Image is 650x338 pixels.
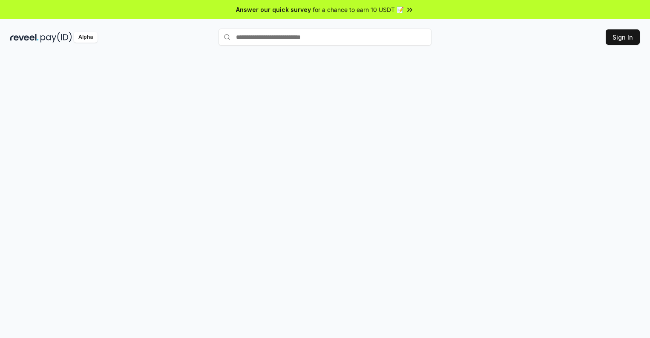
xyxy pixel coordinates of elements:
[236,5,311,14] span: Answer our quick survey
[313,5,404,14] span: for a chance to earn 10 USDT 📝
[40,32,72,43] img: pay_id
[74,32,98,43] div: Alpha
[10,32,39,43] img: reveel_dark
[606,29,640,45] button: Sign In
